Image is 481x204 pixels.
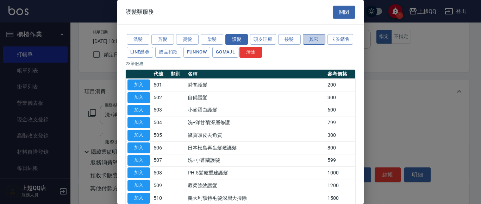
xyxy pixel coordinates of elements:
[152,116,169,129] td: 504
[333,6,355,19] button: 關閉
[127,47,153,58] button: LINE酷券
[127,92,150,103] button: 加入
[239,47,262,58] button: 清除
[326,141,355,154] td: 800
[326,91,355,104] td: 300
[326,167,355,179] td: 1000
[183,47,210,58] button: FUNNOW
[326,129,355,142] td: 300
[326,79,355,91] td: 200
[127,142,150,153] button: 加入
[152,154,169,167] td: 507
[186,129,326,142] td: 黛寶頭皮去角質
[186,70,326,79] th: 名稱
[327,34,354,45] button: 卡券銷售
[127,130,150,141] button: 加入
[326,116,355,129] td: 799
[201,34,223,45] button: 染髮
[278,34,301,45] button: 接髮
[186,104,326,116] td: 小麥蛋白護髮
[152,70,169,79] th: 代號
[151,34,174,45] button: 剪髮
[186,141,326,154] td: 日本松島再生髮敷護髮
[250,34,276,45] button: 頭皮理療
[127,193,150,204] button: 加入
[152,129,169,142] td: 505
[186,91,326,104] td: 自備護髮
[152,179,169,192] td: 509
[127,34,149,45] button: 洗髮
[186,79,326,91] td: 瞬間護髮
[186,179,326,192] td: 葳柔強效護髮
[225,34,248,45] button: 護髮
[169,70,186,79] th: 類別
[127,117,150,128] button: 加入
[186,154,326,167] td: 洗+小蒼蘭護髮
[326,154,355,167] td: 599
[186,167,326,179] td: PH.5髪療重建護髮
[152,167,169,179] td: 508
[176,34,199,45] button: 燙髮
[152,91,169,104] td: 502
[127,79,150,90] button: 加入
[152,104,169,116] td: 503
[155,47,181,58] button: 贈品扣款
[127,155,150,166] button: 加入
[326,179,355,192] td: 1200
[127,167,150,178] button: 加入
[326,104,355,116] td: 600
[126,8,154,15] span: 護髮類服務
[303,34,325,45] button: 其它
[186,116,326,129] td: 洗+洋甘菊深層修護
[127,180,150,191] button: 加入
[126,60,355,67] p: 28 筆服務
[127,105,150,116] button: 加入
[212,47,238,58] button: GOMAJL
[326,70,355,79] th: 參考價格
[152,141,169,154] td: 506
[152,79,169,91] td: 501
